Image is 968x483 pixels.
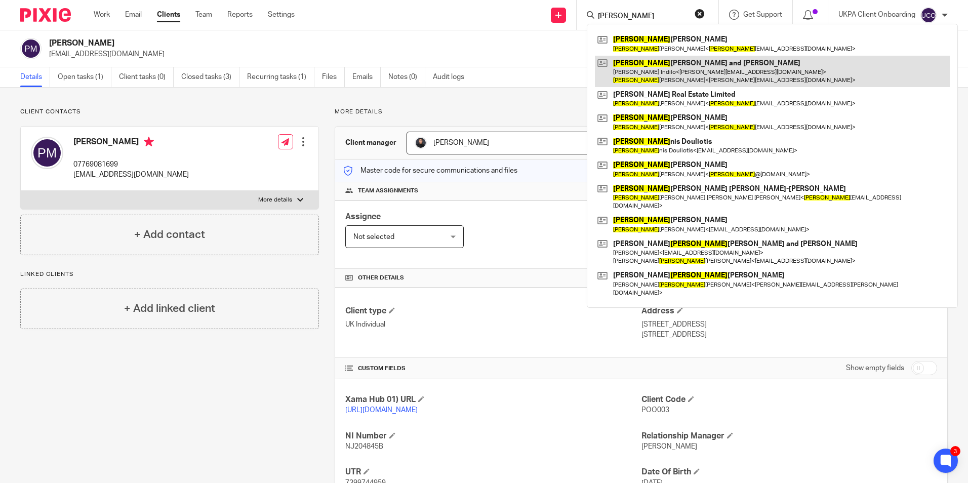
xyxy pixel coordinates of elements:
[345,443,383,450] span: NJ204845B
[125,10,142,20] a: Email
[743,11,782,18] span: Get Support
[345,306,641,316] h4: Client type
[247,67,314,87] a: Recurring tasks (1)
[352,67,381,87] a: Emails
[144,137,154,147] i: Primary
[358,187,418,195] span: Team assignments
[20,108,319,116] p: Client contacts
[641,467,937,477] h4: Date Of Birth
[20,8,71,22] img: Pixie
[20,38,42,59] img: svg%3E
[134,227,205,243] h4: + Add contact
[433,67,472,87] a: Audit logs
[641,431,937,441] h4: Relationship Manager
[20,270,319,278] p: Linked clients
[695,9,705,19] button: Clear
[124,301,215,316] h4: + Add linked client
[846,363,904,373] label: Show empty fields
[345,365,641,373] h4: CUSTOM FIELDS
[20,67,50,87] a: Details
[157,10,180,20] a: Clients
[641,407,669,414] span: POO003
[49,49,810,59] p: [EMAIL_ADDRESS][DOMAIN_NAME]
[641,394,937,405] h4: Client Code
[388,67,425,87] a: Notes (0)
[433,139,489,146] span: [PERSON_NAME]
[345,407,418,414] a: [URL][DOMAIN_NAME]
[73,137,189,149] h4: [PERSON_NAME]
[31,137,63,169] img: svg%3E
[345,394,641,405] h4: Xama Hub 01) URL
[343,166,517,176] p: Master code for secure communications and files
[73,170,189,180] p: [EMAIL_ADDRESS][DOMAIN_NAME]
[258,196,292,204] p: More details
[345,431,641,441] h4: NI Number
[227,10,253,20] a: Reports
[345,467,641,477] h4: UTR
[345,319,641,330] p: UK Individual
[358,274,404,282] span: Other details
[597,12,688,21] input: Search
[49,38,658,49] h2: [PERSON_NAME]
[181,67,239,87] a: Closed tasks (3)
[415,137,427,149] img: My%20Photo.jpg
[641,319,937,330] p: [STREET_ADDRESS]
[641,443,697,450] span: [PERSON_NAME]
[73,159,189,170] p: 07769081699
[335,108,948,116] p: More details
[950,446,960,456] div: 3
[353,233,394,240] span: Not selected
[920,7,937,23] img: svg%3E
[641,306,937,316] h4: Address
[195,10,212,20] a: Team
[641,330,937,340] p: [STREET_ADDRESS]
[345,138,396,148] h3: Client manager
[58,67,111,87] a: Open tasks (1)
[268,10,295,20] a: Settings
[345,213,381,221] span: Assignee
[322,67,345,87] a: Files
[119,67,174,87] a: Client tasks (0)
[94,10,110,20] a: Work
[838,10,915,20] p: UKPA Client Onboarding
